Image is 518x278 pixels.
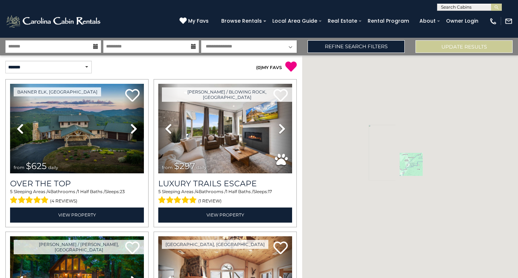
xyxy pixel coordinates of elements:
span: from [14,165,24,170]
img: thumbnail_167153549.jpeg [10,84,144,173]
span: 17 [268,189,272,194]
a: Real Estate [324,15,361,27]
span: 0 [258,65,260,70]
div: Sleeping Areas / Bathrooms / Sleeps: [158,188,292,206]
a: (0)MY FAVS [256,65,282,70]
span: 23 [120,189,125,194]
img: thumbnail_168695581.jpeg [158,84,292,173]
a: View Property [10,208,144,222]
a: Local Area Guide [269,15,321,27]
span: from [162,165,173,170]
a: View Property [158,208,292,222]
a: [PERSON_NAME] / [PERSON_NAME], [GEOGRAPHIC_DATA] [14,240,144,254]
a: Refine Search Filters [308,40,405,53]
span: 1 Half Baths / [78,189,105,194]
a: Browse Rentals [218,15,265,27]
span: (1 review) [198,196,222,206]
span: ( ) [256,65,262,70]
a: My Favs [180,17,210,25]
span: 5 [158,189,161,194]
img: phone-regular-white.png [489,17,497,25]
span: daily [196,165,206,170]
span: (4 reviews) [50,196,77,206]
img: mail-regular-white.png [505,17,513,25]
a: Add to favorites [273,241,288,256]
a: Over The Top [10,179,144,188]
a: [GEOGRAPHIC_DATA], [GEOGRAPHIC_DATA] [162,240,268,249]
a: Owner Login [442,15,482,27]
div: Sleeping Areas / Bathrooms / Sleeps: [10,188,144,206]
span: $297 [174,161,195,171]
span: $625 [26,161,47,171]
a: Add to favorites [125,88,140,104]
span: 5 [10,189,13,194]
a: About [416,15,439,27]
a: Banner Elk, [GEOGRAPHIC_DATA] [14,87,101,96]
button: Update Results [415,40,513,53]
span: 1 Half Baths / [226,189,253,194]
span: 4 [47,189,50,194]
span: My Favs [188,17,209,25]
span: 4 [196,189,199,194]
a: Rental Program [364,15,413,27]
img: White-1-2.png [5,14,103,28]
span: daily [48,165,58,170]
a: [PERSON_NAME] / Blowing Rock, [GEOGRAPHIC_DATA] [162,87,292,102]
a: Luxury Trails Escape [158,179,292,188]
